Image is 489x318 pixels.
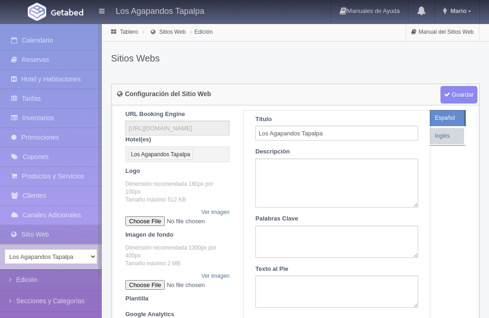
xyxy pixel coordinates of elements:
a: Inglés [430,128,464,144]
label: Imagen de fondo [125,231,173,239]
li: Edición [188,27,215,36]
label: Palabras Clave [255,214,298,223]
label: Plantilla [125,294,149,303]
img: Getabed [28,3,46,21]
h3: Sitios Webs [111,53,160,63]
a: Tablero [120,29,138,35]
label: Logo [125,167,140,176]
img: Getabed [51,9,83,16]
span: Mario [448,7,467,14]
label: Título [255,115,272,124]
a: Manual del Sitios Web [406,23,479,41]
a: Ver imagen [201,208,229,216]
div: Los Agapandos Tapalpa [131,151,190,158]
h4: Los Agapandos Tapalpa [116,5,204,16]
p: Dimensión recomendada 180px por 100px Tamaño máximo 512 KB [125,180,229,204]
a: Español [430,110,464,126]
label: Texto al Pie [255,265,288,274]
label: Hotel(es) [125,135,151,144]
span: Guardar [440,86,477,104]
a: Ver imagen [201,272,229,280]
a: Sitios Web [159,29,186,35]
label: URL Booking Engine [125,110,185,119]
label: Descripción [255,147,290,156]
p: Dimensión recomendada 1300px por 400px Tamaño máximo 2 MB [125,244,229,268]
h4: Configuración del Sitio Web [117,91,211,98]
